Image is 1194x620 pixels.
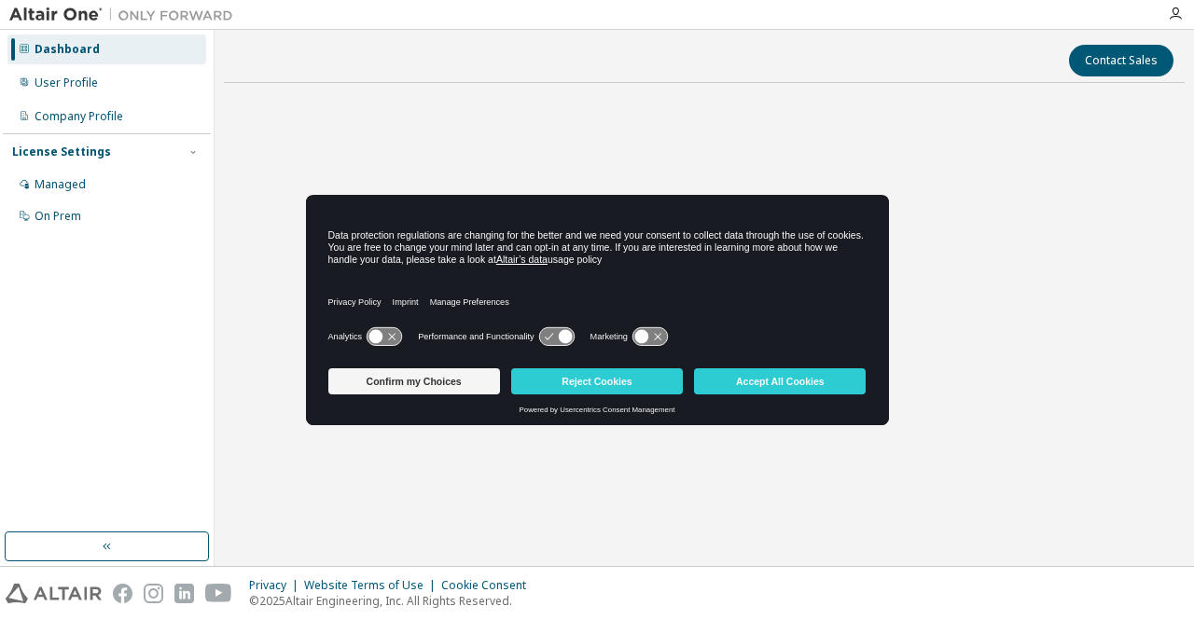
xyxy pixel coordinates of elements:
div: Managed [35,177,86,192]
button: Contact Sales [1069,45,1173,76]
img: Altair One [9,6,243,24]
div: Company Profile [35,109,123,124]
div: Privacy [249,578,304,593]
div: Cookie Consent [441,578,537,593]
div: User Profile [35,76,98,90]
div: Dashboard [35,42,100,57]
p: © 2025 Altair Engineering, Inc. All Rights Reserved. [249,593,537,609]
img: youtube.svg [205,584,232,603]
div: On Prem [35,209,81,224]
div: License Settings [12,145,111,159]
div: Website Terms of Use [304,578,441,593]
img: linkedin.svg [174,584,194,603]
img: facebook.svg [113,584,132,603]
img: instagram.svg [144,584,163,603]
img: altair_logo.svg [6,584,102,603]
